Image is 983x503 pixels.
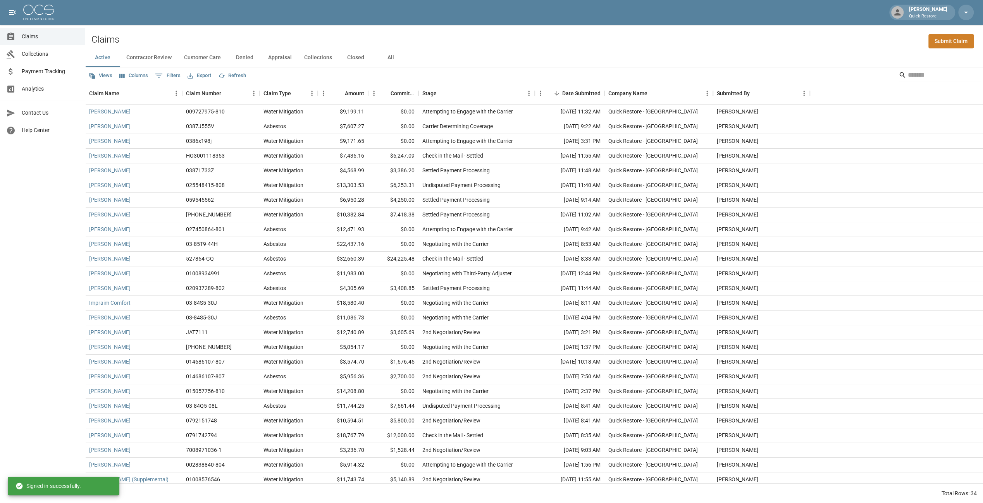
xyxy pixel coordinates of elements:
div: $9,199.11 [318,105,368,119]
div: $4,250.00 [368,193,418,208]
div: Water Mitigation [263,446,303,454]
button: Contractor Review [120,48,178,67]
span: Payment Tracking [22,67,79,76]
div: Quick Restore - Tucson [608,137,698,145]
div: [DATE] 12:44 PM [535,266,604,281]
button: Show filters [153,70,182,82]
div: $4,568.99 [318,163,368,178]
div: Undisputed Payment Processing [422,181,501,189]
div: Andrew Damitz [717,167,758,174]
div: Quick Restore - Tucson [608,358,698,366]
div: dynamic tabs [85,48,983,67]
div: Undisputed Payment Processing [422,402,501,410]
div: Attempting to Engage with the Carrier [422,137,513,145]
div: 009727975-810 [186,108,225,115]
div: $13,303.53 [318,178,368,193]
a: [PERSON_NAME] [89,122,131,130]
div: 0387J555V [186,122,214,130]
div: 300-0351571-2025 [186,343,232,351]
div: $3,605.69 [368,325,418,340]
div: Attempting to Engage with the Carrier [422,461,513,469]
div: Submitted By [717,82,750,104]
div: 2nd Negotiation/Review [422,358,480,366]
div: 2nd Negotiation/Review [422,476,480,483]
div: Josh Kolodiej [717,108,758,115]
div: Alec Melendez [717,476,758,483]
div: 2nd Negotiation/Review [422,417,480,424]
div: 014686107-807 [186,373,225,380]
a: [PERSON_NAME] [89,196,131,204]
div: 527864-GQ [186,255,214,263]
div: $7,418.38 [368,208,418,222]
div: Settled Payment Processing [422,167,490,174]
button: Sort [334,88,345,99]
h2: Claims [91,34,119,45]
div: 03-85T9-44H [186,240,218,248]
div: Water Mitigation [263,417,303,424]
button: Refresh [216,70,248,82]
div: Quick Restore - Tucson [608,417,698,424]
a: [PERSON_NAME] [89,417,131,424]
div: Asbestos [263,240,286,248]
div: $11,983.00 [318,266,368,281]
img: ocs-logo-white-transparent.png [23,5,54,20]
button: All [373,48,408,67]
div: $1,676.45 [368,355,418,369]
div: $0.00 [368,296,418,311]
a: [PERSON_NAME] [89,328,131,336]
a: [PERSON_NAME] [89,225,131,233]
div: Water Mitigation [263,431,303,439]
div: $12,000.00 [368,428,418,443]
div: Andrew Damitz [717,343,758,351]
div: $18,767.79 [318,428,368,443]
div: $3,408.85 [368,281,418,296]
div: Water Mitigation [263,387,303,395]
div: Quick Restore - Tucson [608,225,698,233]
div: Asbestos [263,270,286,277]
div: 0387L733Z [186,167,214,174]
div: $5,054.17 [318,340,368,355]
div: [DATE] 11:32 AM [535,105,604,119]
div: $3,386.20 [368,163,418,178]
div: JAT7111 [186,328,208,336]
div: $0.00 [368,237,418,252]
div: $6,253.31 [368,178,418,193]
div: Water Mitigation [263,476,303,483]
div: 059545562 [186,196,214,204]
div: [DATE] 8:53 AM [535,237,604,252]
div: Asbestos [263,402,286,410]
div: $24,225.48 [368,252,418,266]
div: Andrew Damitz [717,461,758,469]
div: Quick Restore - Tucson [608,387,698,395]
a: [PERSON_NAME] [89,270,131,277]
div: $11,743.74 [318,472,368,487]
div: 025548415-808 [186,181,225,189]
div: Negotiating with the Carrier [422,240,489,248]
button: Select columns [117,70,150,82]
div: Water Mitigation [263,152,303,160]
div: Claim Name [85,82,182,104]
div: $10,594.51 [318,414,368,428]
div: Asbestos [263,284,286,292]
div: Search [899,69,981,83]
div: [DATE] 11:02 AM [535,208,604,222]
div: $5,800.00 [368,414,418,428]
button: Sort [551,88,562,99]
a: [PERSON_NAME] [89,402,131,410]
div: Andrew Damitz [717,387,758,395]
span: Contact Us [22,109,79,117]
div: Water Mitigation [263,137,303,145]
button: Views [87,70,114,82]
div: [DATE] 11:55 AM [535,472,604,487]
div: Alec Melendez [717,255,758,263]
div: Alec Melendez [717,373,758,380]
div: Company Name [608,82,647,104]
div: Alec Melendez [717,225,758,233]
div: $12,471.93 [318,222,368,237]
div: $14,208.80 [318,384,368,399]
div: [DATE] 11:44 AM [535,281,604,296]
div: Quick Restore - Tucson [608,167,698,174]
a: [PERSON_NAME] [89,167,131,174]
div: Stage [422,82,437,104]
div: $11,744.25 [318,399,368,414]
